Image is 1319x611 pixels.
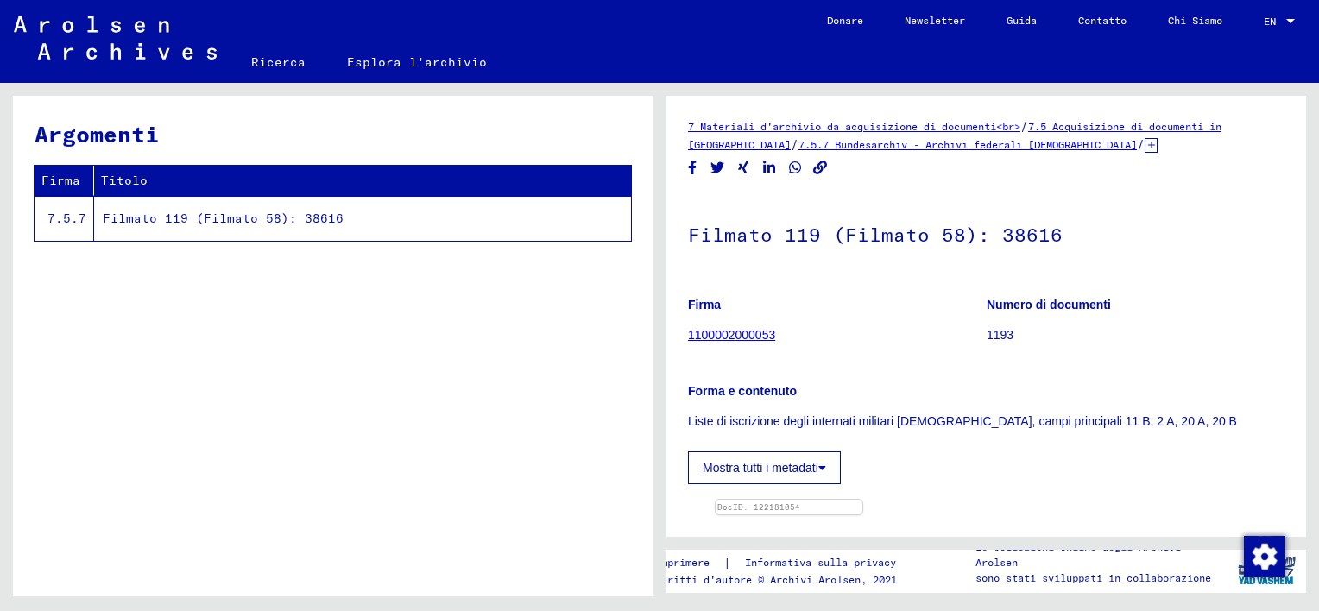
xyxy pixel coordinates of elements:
a: Esplora l'archivio [326,41,508,83]
button: Condividi su Facebook [684,157,702,179]
img: yv_logo.png [1234,549,1299,592]
a: DocID: 122181054 [717,502,800,512]
div: Modifica consenso [1243,535,1284,576]
a: Visualizza i commenti creati prima di gennaio 2022 [814,535,1159,571]
img: Arolsen_neg.svg [14,16,217,60]
th: Titolo [94,166,631,196]
font: Mostra tutti i metadati [703,461,818,475]
td: Filmato 119 (Filmato 58): 38616 [94,196,631,241]
span: / [1137,136,1145,152]
p: Le collezioni online degli Archivi Arolsen [975,539,1226,570]
p: Diritti d'autore © Archivi Arolsen, 2021 [655,572,917,588]
span: EN [1264,16,1283,28]
p: sono stati sviluppati in collaborazione con [975,570,1226,602]
font: | [723,554,731,572]
th: Firma [35,166,94,196]
a: Imprimere [655,554,723,572]
button: Condividi su Xing [735,157,753,179]
a: 7 Materiali d'archivio da acquisizione di documenti<br> [688,120,1020,133]
button: Condividi su Twitter [709,157,727,179]
p: 1193 [987,326,1284,344]
button: Mostra tutti i metadati [688,451,841,484]
span: / [791,136,798,152]
h3: Argomenti [35,117,630,151]
b: Numero di documenti [987,298,1111,312]
a: 7.5.7 Bundesarchiv - Archivi federali [DEMOGRAPHIC_DATA] [798,138,1137,151]
button: Condividi su LinkedIn [760,157,779,179]
a: Ricerca [230,41,326,83]
button: Condividi su WhatsApp [786,157,805,179]
p: Liste di iscrizione degli internati militari [DEMOGRAPHIC_DATA], campi principali 11 B, 2 A, 20 A... [688,413,1284,431]
h1: Filmato 119 (Filmato 58): 38616 [688,195,1284,271]
span: / [1020,118,1028,134]
b: Firma [688,298,721,312]
a: 1100002000053 [688,328,775,342]
img: Zustimmung ändern [1244,536,1285,577]
b: Forma e contenuto [688,384,797,398]
a: Informativa sulla privacy [731,554,917,572]
td: 7.5.7 [35,196,94,241]
button: Copia link [811,157,830,179]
